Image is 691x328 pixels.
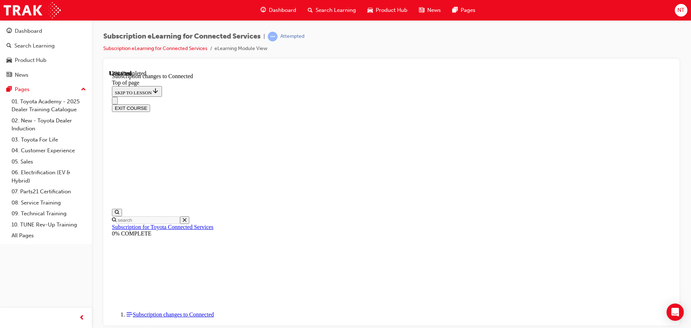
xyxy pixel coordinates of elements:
[3,160,562,167] div: 0% COMPLETE
[15,85,30,94] div: Pages
[3,24,89,38] a: Dashboard
[9,145,89,156] a: 04. Customer Experience
[362,3,413,18] a: car-iconProduct Hub
[3,83,89,96] button: Pages
[3,139,13,146] button: Open search menu
[3,23,89,83] button: DashboardSearch LearningProduct HubNews
[81,85,86,94] span: up-icon
[302,3,362,18] a: search-iconSearch Learning
[3,54,89,67] a: Product Hub
[9,219,89,230] a: 10. TUNE Rev-Up Training
[6,20,50,25] span: SKIP TO LESSON
[9,230,89,241] a: All Pages
[263,32,265,41] span: |
[419,6,424,15] span: news-icon
[15,27,42,35] div: Dashboard
[427,6,441,14] span: News
[214,45,267,53] li: eLearning Module View
[3,154,104,160] a: Subscription for Toyota Connected Services
[677,6,685,14] span: NT
[79,314,85,323] span: prev-icon
[667,304,684,321] div: Open Intercom Messenger
[15,56,46,64] div: Product Hub
[3,3,562,9] div: Subscription changes to Connected
[9,186,89,197] a: 07. Parts21 Certification
[3,27,9,34] button: Close navigation menu
[376,6,407,14] span: Product Hub
[7,146,71,154] input: Search
[3,16,53,27] button: SKIP TO LESSON
[6,57,12,64] span: car-icon
[3,39,89,53] a: Search Learning
[71,146,80,154] button: Close search menu
[103,45,207,51] a: Subscription eLearning for Connected Services
[6,28,12,35] span: guage-icon
[255,3,302,18] a: guage-iconDashboard
[316,6,356,14] span: Search Learning
[4,2,61,18] img: Trak
[9,134,89,145] a: 03. Toyota For Life
[461,6,475,14] span: Pages
[413,3,447,18] a: news-iconNews
[6,72,12,78] span: news-icon
[261,6,266,15] span: guage-icon
[9,156,89,167] a: 05. Sales
[103,32,261,41] span: Subscription eLearning for Connected Services
[15,71,28,79] div: News
[14,42,55,50] div: Search Learning
[9,115,89,134] a: 02. New - Toyota Dealer Induction
[3,9,562,16] div: Top of page
[452,6,458,15] span: pages-icon
[9,167,89,186] a: 06. Electrification (EV & Hybrid)
[6,43,12,49] span: search-icon
[6,86,12,93] span: pages-icon
[3,34,41,42] button: EXIT COURSE
[308,6,313,15] span: search-icon
[269,6,296,14] span: Dashboard
[675,4,687,17] button: NT
[9,208,89,219] a: 09. Technical Training
[367,6,373,15] span: car-icon
[9,96,89,115] a: 01. Toyota Academy - 2025 Dealer Training Catalogue
[3,68,89,82] a: News
[268,32,277,41] span: learningRecordVerb_ATTEMPT-icon
[447,3,481,18] a: pages-iconPages
[280,33,304,40] div: Attempted
[9,197,89,208] a: 08. Service Training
